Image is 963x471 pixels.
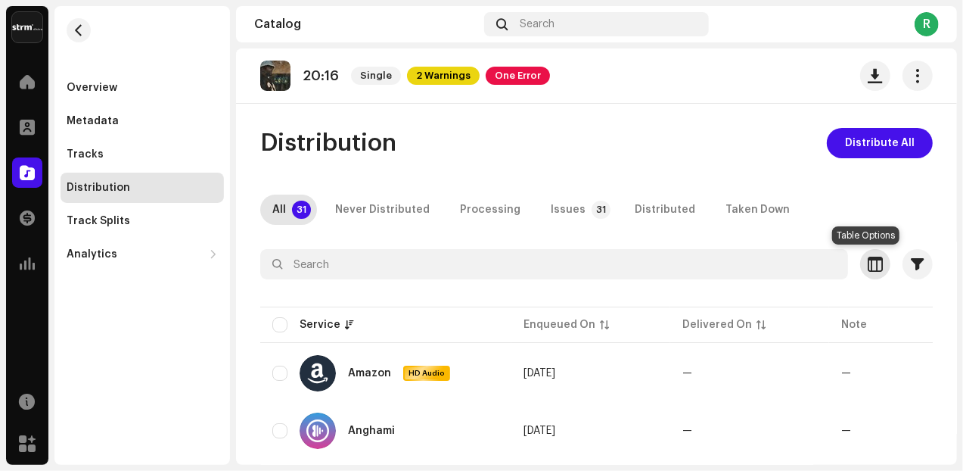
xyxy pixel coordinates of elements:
[551,195,586,225] div: Issues
[523,426,555,436] span: Oct 7, 2025
[523,368,555,379] span: Oct 7, 2025
[405,368,449,379] span: HD Audio
[254,18,478,30] div: Catalog
[845,128,915,158] span: Distribute All
[12,12,42,42] img: 408b884b-546b-4518-8448-1008f9c76b02
[407,67,480,85] span: 2 Warnings
[486,67,550,85] span: One Error
[725,195,790,225] div: Taken Down
[682,317,752,332] div: Delivered On
[682,368,692,379] span: —
[61,239,224,270] re-m-nav-dropdown: Analytics
[592,201,610,219] p-badge: 31
[67,115,119,127] div: Metadata
[61,206,224,236] re-m-nav-item: Track Splits
[67,82,117,94] div: Overview
[67,215,130,227] div: Track Splits
[260,61,290,91] img: be92a732-ecba-4a45-b60f-acbf41dae099
[841,426,851,436] re-a-table-badge: —
[300,317,340,332] div: Service
[61,106,224,136] re-m-nav-item: Metadata
[460,195,520,225] div: Processing
[520,18,555,30] span: Search
[635,195,695,225] div: Distributed
[292,201,311,219] p-badge: 31
[827,128,933,158] button: Distribute All
[67,182,130,194] div: Distribution
[67,248,117,260] div: Analytics
[915,12,939,36] div: R
[61,173,224,203] re-m-nav-item: Distribution
[67,148,104,161] div: Tracks
[272,195,286,225] div: All
[61,139,224,170] re-m-nav-item: Tracks
[348,426,395,436] div: Anghami
[335,195,430,225] div: Never Distributed
[303,68,339,84] p: 20:16
[260,128,396,158] span: Distribution
[351,67,401,85] span: Single
[523,317,595,332] div: Enqueued On
[682,426,692,436] span: —
[348,368,391,379] div: Amazon
[841,368,851,379] re-a-table-badge: —
[260,249,848,279] input: Search
[61,73,224,103] re-m-nav-item: Overview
